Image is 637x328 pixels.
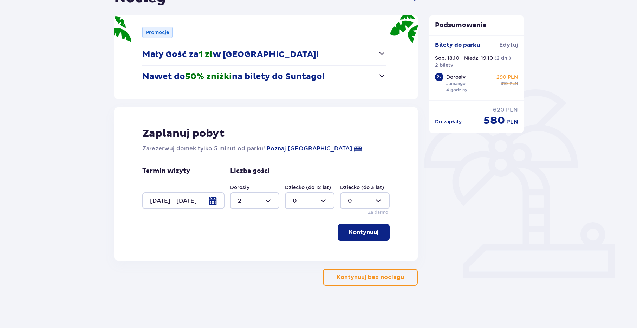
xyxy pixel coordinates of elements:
p: Liczba gości [230,167,270,175]
div: 2 x [435,73,443,81]
label: Dziecko (do 12 lat) [285,184,331,191]
p: Podsumowanie [429,21,524,30]
p: Zarezerwuj domek tylko 5 minut od parku! [142,144,265,153]
p: Mały Gość za w [GEOGRAPHIC_DATA]! [142,49,319,60]
p: Nawet do na bilety do Suntago! [142,71,325,82]
p: Promocje [146,29,169,36]
p: Do zapłaty : [435,118,463,125]
p: Sob. 18.10 - Niedz. 19.10 [435,54,493,62]
a: Poznaj [GEOGRAPHIC_DATA] [267,144,352,153]
label: Dorosły [230,184,249,191]
span: PLN [506,106,518,114]
label: Dziecko (do 3 lat) [340,184,384,191]
p: Za darmo! [368,209,390,216]
p: Termin wizyty [142,167,190,175]
p: Kontynuuj [349,229,378,236]
p: 290 PLN [496,73,518,81]
p: Jamango [446,81,466,87]
button: Kontynuuj bez noclegu [323,269,418,286]
p: Dorosły [446,73,466,81]
span: PLN [506,118,518,126]
p: Kontynuuj bez noclegu [337,274,404,281]
p: Bilety do parku [435,41,480,49]
span: PLN [509,81,518,87]
button: Nawet do50% zniżkina bilety do Suntago! [142,66,386,88]
p: 2 bilety [435,62,453,69]
span: 50% zniżki [185,71,232,82]
span: 580 [483,114,505,127]
button: Mały Gość za1 złw [GEOGRAPHIC_DATA]! [142,44,386,65]
span: 1 zł [199,49,213,60]
p: ( 2 dni ) [494,54,511,62]
span: 620 [493,106,505,114]
p: 4 godziny [446,87,467,93]
p: Zaplanuj pobyt [142,127,225,140]
span: 310 [501,81,508,87]
button: Kontynuuj [338,224,390,241]
span: Edytuj [499,41,518,49]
